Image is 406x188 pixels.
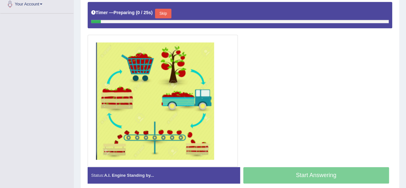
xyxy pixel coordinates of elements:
b: ) [151,10,153,15]
b: 0 / 25s [137,10,151,15]
b: Preparing [114,10,134,15]
div: Status: [88,167,240,184]
h5: Timer — [91,10,152,15]
strong: A.I. Engine Standing by... [104,173,154,178]
button: Skip [155,9,171,18]
b: ( [136,10,137,15]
